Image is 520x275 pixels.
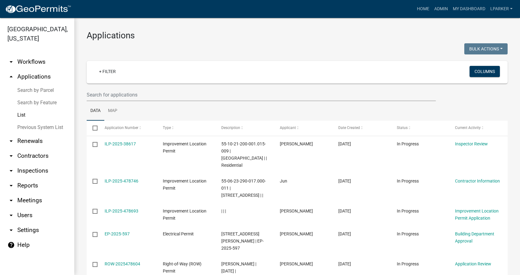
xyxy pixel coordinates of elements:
[280,231,313,236] span: William Walls
[449,121,508,135] datatable-header-cell: Current Activity
[280,141,313,146] span: John Hutslar
[338,231,351,236] span: 09/15/2025
[338,261,351,266] span: 09/15/2025
[274,121,332,135] datatable-header-cell: Applicant
[87,121,98,135] datatable-header-cell: Select
[391,121,449,135] datatable-header-cell: Status
[7,152,15,160] i: arrow_drop_down
[397,141,419,146] span: In Progress
[455,126,481,130] span: Current Activity
[87,88,436,101] input: Search for applications
[163,126,171,130] span: Type
[7,197,15,204] i: arrow_drop_down
[280,261,313,266] span: TIFFANY SANDERS
[488,3,515,15] a: lparker
[280,126,296,130] span: Applicant
[105,126,138,130] span: Application Number
[7,167,15,174] i: arrow_drop_down
[280,208,313,213] span: Jason
[455,208,499,221] a: Improvement Location Permit Application
[105,178,138,183] a: ILP-2025-478746
[163,231,194,236] span: Electrical Permit
[215,121,274,135] datatable-header-cell: Description
[470,66,500,77] button: Columns
[455,178,500,183] a: Contractor Information
[105,141,136,146] a: ILP-2025-38617
[221,208,226,213] span: | | |
[7,73,15,80] i: arrow_drop_up
[105,261,140,266] a: ROW-2025478604
[7,226,15,234] i: arrow_drop_down
[105,231,130,236] a: EP-2025-597
[221,231,264,251] span: 2360 PUMPKINVINE HILL RD | EP-2025-597
[464,43,508,54] button: Bulk Actions
[87,30,508,41] h3: Applications
[221,141,267,167] span: 55-10-21-200-001.015-009 | 2534 FIRE STATION RD | | Residential
[98,121,157,135] datatable-header-cell: Application Number
[7,241,15,249] i: help
[397,208,419,213] span: In Progress
[338,126,360,130] span: Date Created
[455,231,494,243] a: Building Department Approval
[338,178,351,183] span: 09/15/2025
[163,261,201,273] span: Right-of-Way (ROW) Permit
[163,178,206,191] span: Improvement Location Permit
[104,101,121,121] a: Map
[163,141,206,153] span: Improvement Location Permit
[455,141,488,146] a: Inspector Review
[414,3,432,15] a: Home
[7,58,15,66] i: arrow_drop_down
[7,182,15,189] i: arrow_drop_down
[280,178,287,183] span: Jun
[94,66,121,77] a: + Filter
[432,3,450,15] a: Admin
[397,231,419,236] span: In Progress
[221,178,266,198] span: 55-06-23-290-017.000-011 | 8490 VALLEY VIEW DR | |
[332,121,391,135] datatable-header-cell: Date Created
[397,261,419,266] span: In Progress
[338,141,351,146] span: 09/15/2025
[157,121,215,135] datatable-header-cell: Type
[87,101,104,121] a: Data
[397,126,408,130] span: Status
[397,178,419,183] span: In Progress
[7,137,15,145] i: arrow_drop_down
[221,126,240,130] span: Description
[7,212,15,219] i: arrow_drop_down
[455,261,491,266] a: Application Review
[163,208,206,221] span: Improvement Location Permit
[338,208,351,213] span: 09/15/2025
[450,3,488,15] a: My Dashboard
[105,208,138,213] a: ILP-2025-478693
